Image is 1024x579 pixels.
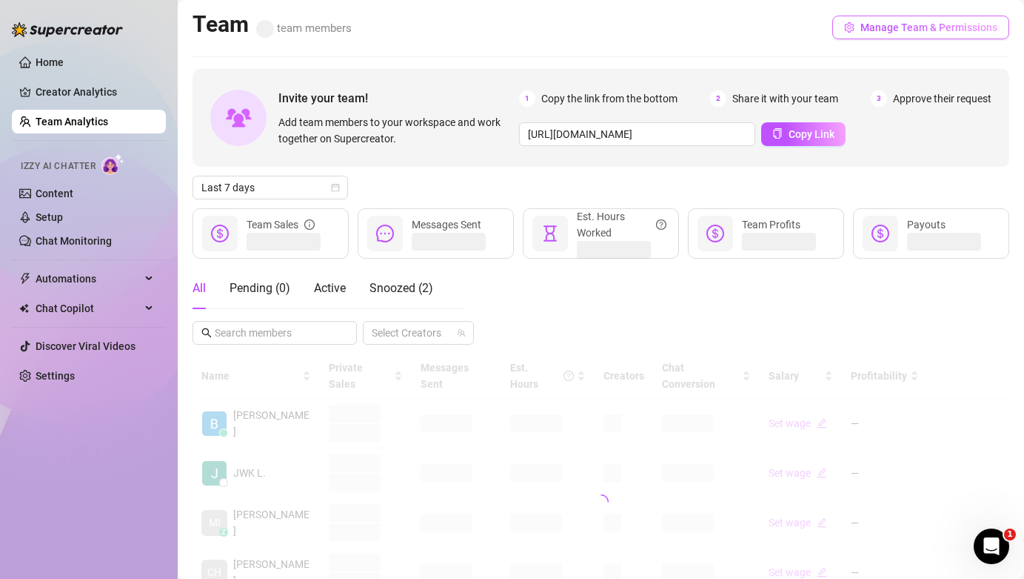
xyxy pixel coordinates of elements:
[36,211,63,223] a: Setup
[710,90,726,107] span: 2
[314,281,346,295] span: Active
[36,188,73,199] a: Content
[36,267,141,291] span: Automations
[369,281,433,295] span: Snoozed ( 2 )
[36,116,108,128] a: Team Analytics
[331,183,340,192] span: calendar
[211,225,229,242] span: dollar-circle
[193,279,206,297] div: All
[21,159,96,173] span: Izzy AI Chatter
[907,219,946,231] span: Payouts
[36,297,141,320] span: Chat Copilot
[201,328,212,338] span: search
[860,21,997,33] span: Manage Team & Permissions
[577,208,666,241] div: Est. Hours Worked
[256,21,352,35] span: team members
[19,303,29,314] img: Chat Copilot
[742,219,800,231] span: Team Profits
[36,80,154,104] a: Creator Analytics
[706,225,724,242] span: dollar-circle
[193,10,352,39] h2: Team
[871,225,889,242] span: dollar-circle
[376,225,394,242] span: message
[101,153,124,175] img: AI Chatter
[656,208,666,241] span: question-circle
[732,90,838,107] span: Share it with your team
[230,279,290,297] div: Pending ( 0 )
[871,90,887,107] span: 3
[772,128,783,139] span: copy
[247,216,315,233] div: Team Sales
[278,114,513,147] span: Add team members to your workspace and work together on Supercreator.
[519,90,535,107] span: 1
[541,225,559,242] span: hourglass
[844,22,854,33] span: setting
[412,219,481,231] span: Messages Sent
[36,235,112,247] a: Chat Monitoring
[36,56,64,68] a: Home
[36,340,135,352] a: Discover Viral Videos
[789,128,834,140] span: Copy Link
[201,176,339,199] span: Last 7 days
[761,122,846,146] button: Copy Link
[974,529,1009,564] iframe: Intercom live chat
[541,90,677,107] span: Copy the link from the bottom
[832,16,1009,39] button: Manage Team & Permissions
[592,493,610,511] span: loading
[893,90,991,107] span: Approve their request
[278,89,519,107] span: Invite your team!
[1004,529,1016,540] span: 1
[457,328,466,337] span: team
[304,216,315,233] span: info-circle
[36,370,75,382] a: Settings
[12,22,123,37] img: logo-BBDzfeDw.svg
[19,273,31,285] span: thunderbolt
[215,325,336,341] input: Search members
